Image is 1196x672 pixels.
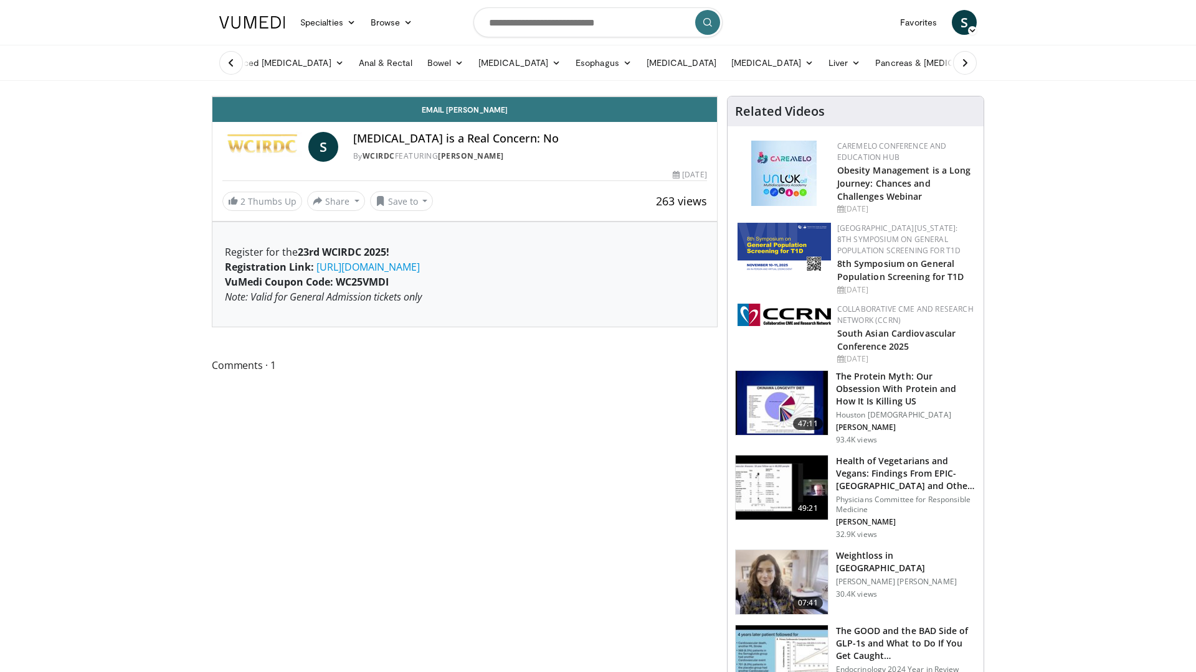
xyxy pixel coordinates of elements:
[212,50,351,75] a: Advanced [MEDICAL_DATA]
[837,327,956,352] a: South Asian Cardiovascular Conference 2025
[307,191,365,211] button: Share
[837,223,961,256] a: [GEOGRAPHIC_DATA][US_STATE]: 8th Symposium on General Population Screening for T1D
[736,550,828,615] img: 9983fed1-7565-45be-8934-aef1103ce6e2.150x105_q85_crop-smart_upscale.jpg
[336,275,389,289] strong: WC25VMDI
[836,435,877,445] p: 93.4K views
[836,455,976,492] h3: Health of Vegetarians and Vegans: Findings From EPIC-[GEOGRAPHIC_DATA] and Othe…
[893,10,944,35] a: Favorites
[363,151,395,161] a: WCIRDC
[736,371,828,436] img: b7b8b05e-5021-418b-a89a-60a270e7cf82.150x105_q85_crop-smart_upscale.jpg
[837,284,974,296] div: [DATE]
[420,50,471,75] a: Bowel
[735,104,825,119] h4: Related Videos
[673,169,706,180] div: [DATE]
[735,455,976,539] a: 49:21 Health of Vegetarians and Vegans: Findings From EPIC-[GEOGRAPHIC_DATA] and Othe… Physicians...
[225,275,333,289] strong: VuMedi Coupon Code:
[219,16,285,29] img: VuMedi Logo
[351,50,420,75] a: Anal & Rectal
[868,50,1013,75] a: Pancreas & [MEDICAL_DATA]
[212,357,718,373] span: Comments 1
[212,97,717,122] a: Email [PERSON_NAME]
[735,549,976,615] a: 07:41 Weightloss in [GEOGRAPHIC_DATA] [PERSON_NAME] [PERSON_NAME] 30.4K views
[821,50,868,75] a: Liver
[836,495,976,515] p: Physicians Committee for Responsible Medicine
[738,223,831,271] img: a980c80c-3cc5-49e4-b5c5-24109ca66f23.png.150x105_q85_autocrop_double_scale_upscale_version-0.2.png
[225,245,705,304] p: Register for the
[308,132,338,162] a: S
[736,455,828,520] img: 606f2b51-b844-428b-aa21-8c0c72d5a896.150x105_q85_crop-smart_upscale.jpg
[751,141,817,206] img: 45df64a9-a6de-482c-8a90-ada250f7980c.png.150x105_q85_autocrop_double_scale_upscale_version-0.2.jpg
[738,304,831,326] img: a04ee3ba-8487-4636-b0fb-5e8d268f3737.png.150x105_q85_autocrop_double_scale_upscale_version-0.2.png
[471,50,568,75] a: [MEDICAL_DATA]
[836,549,976,574] h3: Weightloss in [GEOGRAPHIC_DATA]
[316,260,420,274] a: [URL][DOMAIN_NAME]
[793,502,823,515] span: 49:21
[837,203,974,215] div: [DATE]
[656,194,707,208] span: 263 views
[837,141,947,162] a: CaReMeLO Conference and Education Hub
[363,10,420,35] a: Browse
[222,132,303,162] img: WCIRDC
[952,10,977,35] a: S
[836,410,976,420] p: Houston [DEMOGRAPHIC_DATA]
[836,370,976,408] h3: The Protein Myth: Our Obsession With Protein and How It Is Killing US
[793,597,823,609] span: 07:41
[298,245,389,259] strong: 23rd WCIRDC 2025!
[222,192,302,211] a: 2 Thumbs Up
[836,517,976,527] p: [PERSON_NAME]
[836,422,976,432] p: [PERSON_NAME]
[240,195,245,207] span: 2
[836,625,976,662] h3: The GOOD and the BAD Side of GLP-1s and What to Do If You Get Caught…
[473,7,723,37] input: Search topics, interventions
[225,260,314,274] strong: Registration Link:
[639,50,724,75] a: [MEDICAL_DATA]
[438,151,504,161] a: [PERSON_NAME]
[568,50,639,75] a: Esophagus
[793,418,823,430] span: 47:11
[353,132,707,146] h4: [MEDICAL_DATA] is a Real Concern: No
[836,577,976,587] p: [PERSON_NAME] [PERSON_NAME]
[837,304,974,325] a: Collaborative CME and Research Network (CCRN)
[735,370,976,445] a: 47:11 The Protein Myth: Our Obsession With Protein and How It Is Killing US Houston [DEMOGRAPHIC_...
[837,164,971,202] a: Obesity Management is a Long Journey: Chances and Challenges Webinar
[837,353,974,365] div: [DATE]
[370,191,434,211] button: Save to
[225,290,422,304] em: Note: Valid for General Admission tickets only
[836,530,877,539] p: 32.9K views
[353,151,707,162] div: By FEATURING
[293,10,363,35] a: Specialties
[837,258,964,282] a: 8th Symposium on General Population Screening for T1D
[724,50,821,75] a: [MEDICAL_DATA]
[836,589,877,599] p: 30.4K views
